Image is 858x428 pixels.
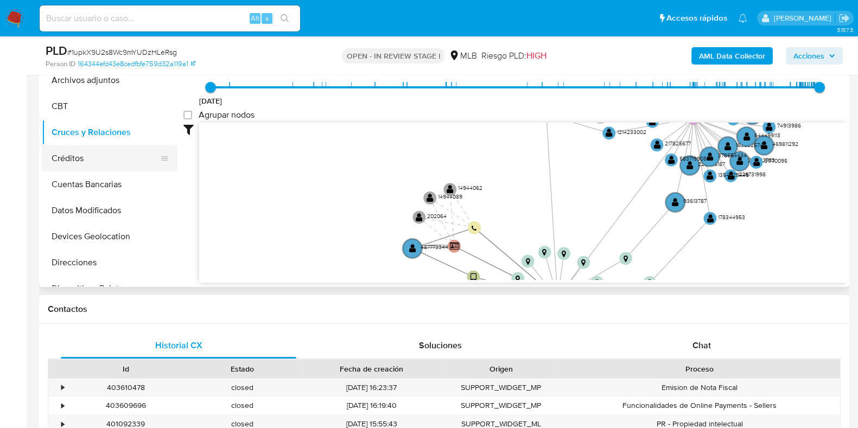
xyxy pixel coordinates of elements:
text: 14944089 [438,193,462,201]
a: Salir [838,12,850,24]
input: Buscar usuario o caso... [40,11,300,25]
p: OPEN - IN REVIEW STAGE I [342,48,444,63]
button: search-icon [274,11,296,26]
text: 226731998 [739,170,766,178]
span: # 1upkX9U2s8Wc9mYUDzHLeRsg [67,47,177,58]
text:  [542,249,546,256]
text:  [753,157,760,167]
span: Alt [251,13,259,23]
div: Proceso [567,363,832,374]
span: s [265,13,269,23]
span: HIGH [526,49,546,62]
div: Funcionalidades de Online Payments - Sellers [560,397,840,414]
a: Notificaciones [738,14,747,23]
text: 583719905 [679,155,707,163]
a: 164344efd43e8cedfbfe759d32a119a1 [78,59,195,69]
button: CBT [42,93,177,119]
text:  [724,142,732,151]
span: Chat [692,339,711,352]
text:  [743,131,750,140]
text: 644499113 [754,131,780,139]
text:  [653,140,660,149]
p: manuela.mafut@mercadolibre.com [773,13,835,23]
text:  [472,225,476,231]
text:  [736,156,743,165]
b: Person ID [46,59,75,69]
button: Cruces y Relaciones [42,119,177,145]
div: SUPPORT_WIDGET_MP [443,379,560,397]
div: Id [75,363,176,374]
div: closed [184,397,301,414]
text:  [647,279,652,286]
text: 1214233002 [617,127,646,136]
span: Accesos rápidos [666,12,727,24]
text:  [525,258,530,265]
div: Estado [192,363,293,374]
button: Archivos adjuntos [42,67,177,93]
div: [DATE] 16:19:40 [301,397,443,414]
text:  [427,193,434,202]
text:  [761,140,768,150]
div: Emision de Nota Fiscal [560,379,840,397]
span: Soluciones [419,339,462,352]
b: AML Data Collector [699,47,765,65]
text: 217825677 [665,139,691,148]
text: 202064 [427,212,447,220]
button: Devices Geolocation [42,223,177,250]
button: Direcciones [42,250,177,276]
span: [DATE] [199,95,223,106]
text:  [471,272,476,282]
text: 232152763 [748,156,775,164]
button: Créditos [42,145,169,171]
text:  [606,128,613,137]
span: Acciones [793,47,824,65]
text:  [730,114,737,123]
text: 93613787 [683,197,707,205]
div: MLB [449,50,476,62]
button: AML Data Collector [691,47,773,65]
text:  [727,171,734,180]
div: [DATE] 16:23:37 [301,379,443,397]
button: Dispositivos Point [42,276,177,302]
div: 403609696 [67,397,184,414]
input: Agrupar nodos [183,111,192,119]
text:  [450,242,460,250]
text:  [668,155,675,164]
text: 378554434 [718,151,747,159]
text:  [624,255,628,262]
text: 74913986 [777,122,801,130]
text:  [687,161,694,170]
text:  [516,275,520,282]
button: Acciones [786,47,843,65]
text: 228035187 [698,160,725,168]
div: closed [184,379,301,397]
text: 178344953 [718,213,745,221]
div: Fecha de creación [308,363,435,374]
text:  [707,213,714,222]
text:  [447,184,454,194]
text:  [595,279,599,286]
text:  [581,259,586,266]
div: SUPPORT_WIDGET_MP [443,397,560,414]
text: 91770095 [764,157,787,165]
text: 1354029449 [718,170,749,178]
div: 403610478 [67,379,184,397]
span: 3.157.3 [836,25,853,34]
div: • [61,382,64,393]
text: 14944062 [458,184,482,192]
span: Historial CX [155,339,202,352]
text:  [409,244,416,253]
text:  [707,171,714,180]
text: 487773344 [421,243,448,251]
text: 469811292 [772,140,798,148]
button: Datos Modificados [42,197,177,223]
text:  [562,250,566,257]
div: • [61,400,64,411]
span: Riesgo PLD: [481,50,546,62]
text:  [416,212,423,221]
text: 2538515413 [660,116,690,124]
text:  [649,116,656,125]
text:  [707,151,714,161]
b: PLD [46,42,67,59]
text:  [766,122,773,131]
